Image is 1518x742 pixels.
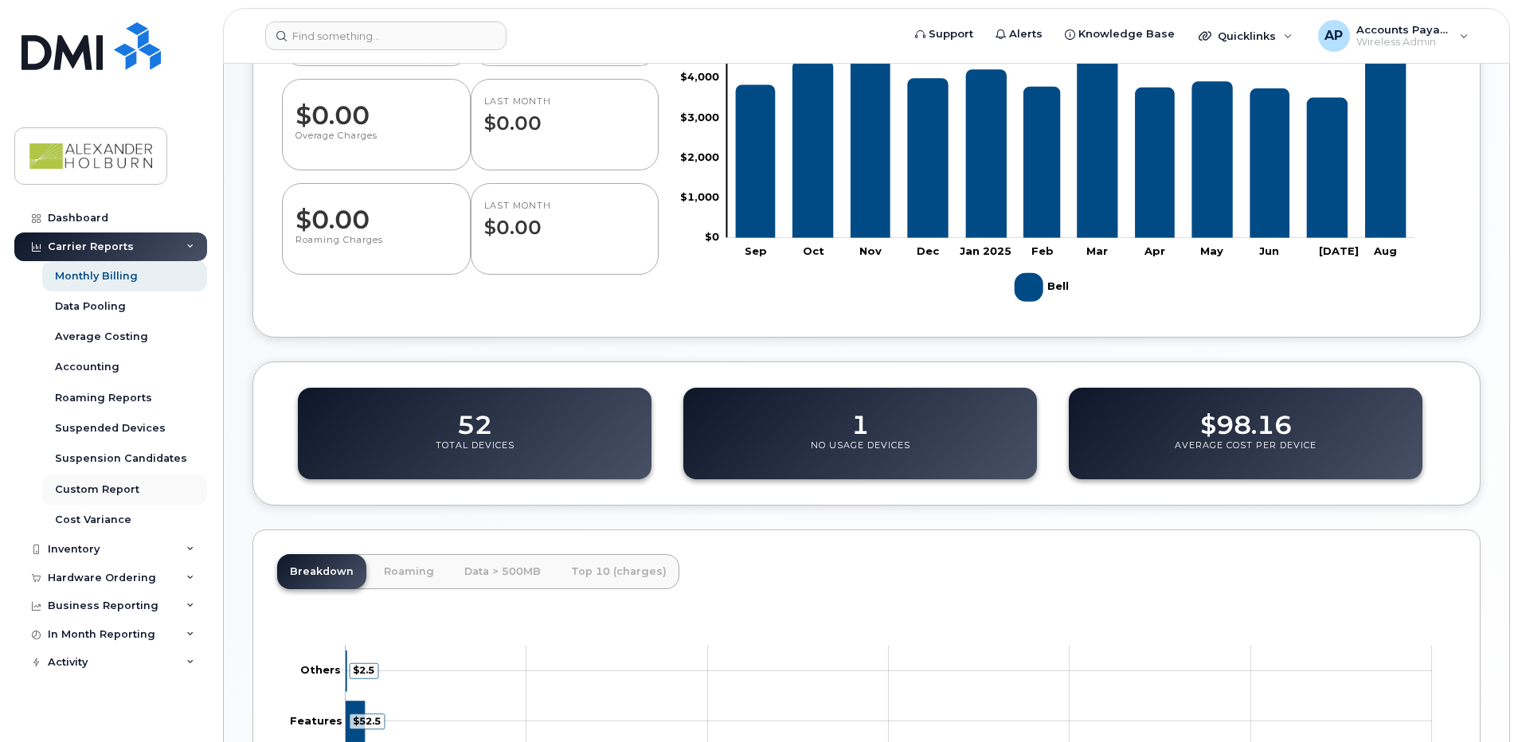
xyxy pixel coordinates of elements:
tspan: [DATE] [1319,244,1359,257]
tspan: Nov [859,244,882,257]
a: Knowledge Base [1054,18,1186,50]
dd: $0.00 [295,85,456,130]
span: Wireless Admin [1356,36,1452,49]
input: Find something... [265,21,507,50]
tspan: Jan 2025 [960,244,1011,257]
tspan: $2,000 [680,150,719,163]
span: Alerts [1009,26,1043,42]
div: Quicklinks [1187,20,1304,52]
tspan: Apr [1144,244,1165,257]
tspan: Feb [1031,244,1054,257]
tspan: Dec [917,244,940,257]
tspan: May [1200,244,1223,257]
a: Alerts [984,18,1054,50]
tspan: Aug [1373,244,1397,257]
p: Average Cost Per Device [1175,439,1317,468]
span: Knowledge Base [1078,26,1175,42]
span: Support [929,26,973,42]
p: Overage Charges [295,130,456,158]
div: Accounts Payable [1307,20,1480,52]
g: Bell [735,19,1406,237]
p: No Usage Devices [811,439,910,468]
a: Breakdown [277,554,366,589]
tspan: $0 [705,230,719,243]
p: Roaming Charges [295,234,456,263]
tspan: Oct [803,244,824,257]
tspan: $2.5 [353,664,374,676]
p: LAST MONTH [484,80,645,108]
a: Support [904,18,984,50]
dd: $0.00 [484,217,645,238]
dd: $0.00 [484,112,645,150]
p: LAST MONTH [484,184,645,213]
g: Bell [1015,267,1073,308]
dd: 1 [851,395,869,439]
span: Quicklinks [1218,29,1276,42]
tspan: $1,000 [680,190,719,203]
tspan: Mar [1086,244,1108,257]
span: Accounts Payable [1356,23,1452,36]
a: Roaming [371,554,447,589]
dd: 52 [457,395,492,439]
p: Total Devices [436,439,514,468]
tspan: Others [300,663,341,676]
span: AP [1324,26,1343,45]
tspan: $3,000 [680,110,719,123]
g: Legend [1015,267,1073,308]
tspan: $4,000 [680,70,719,83]
dd: $0.00 [295,189,456,234]
a: Top 10 (charges) [558,554,679,589]
tspan: Jun [1259,244,1279,257]
dd: $98.16 [1200,395,1292,439]
tspan: $52.5 [353,714,381,726]
a: Data > 500MB [452,554,554,589]
tspan: Sep [745,244,767,257]
tspan: Features [290,713,342,726]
